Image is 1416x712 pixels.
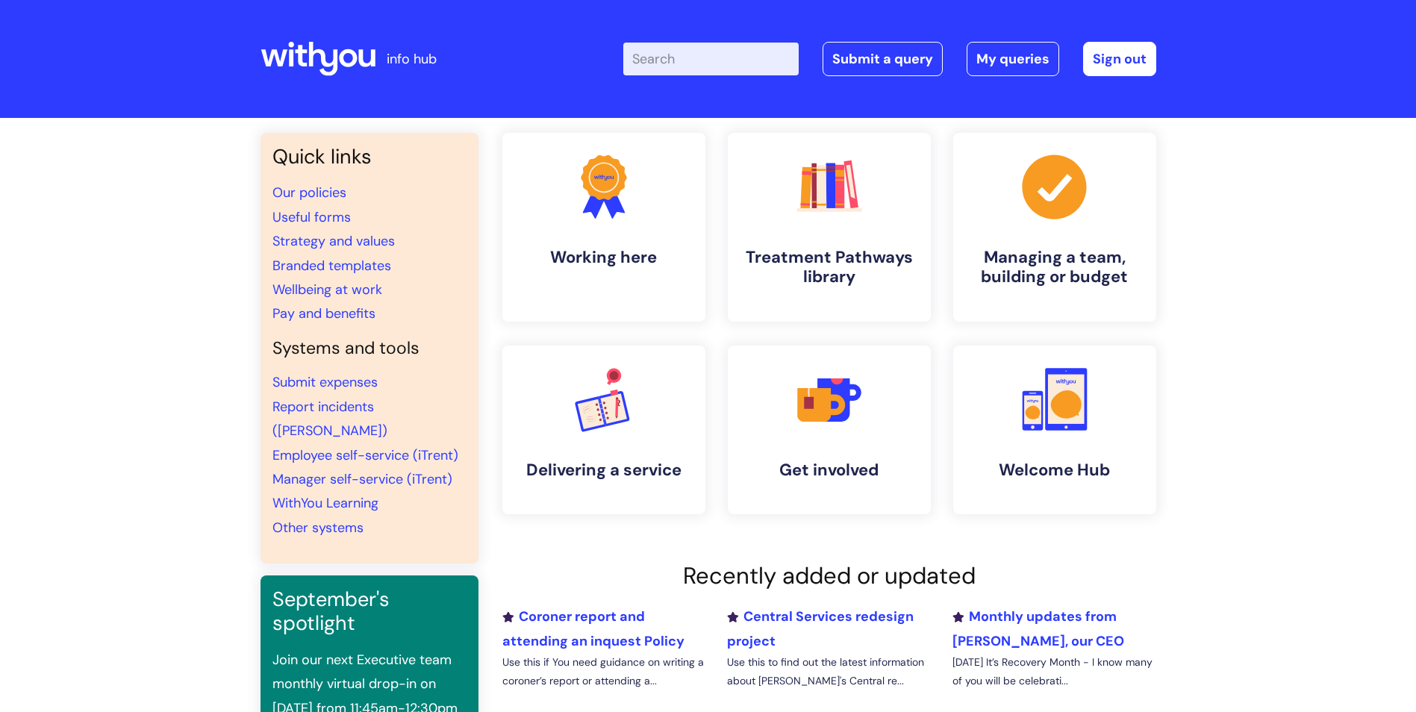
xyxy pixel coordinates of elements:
a: Monthly updates from [PERSON_NAME], our CEO [952,608,1124,649]
a: Strategy and values [272,232,395,250]
h2: Recently added or updated [502,562,1156,590]
a: Sign out [1083,42,1156,76]
h4: Get involved [740,460,919,480]
a: Manager self-service (iTrent) [272,470,452,488]
h3: Quick links [272,145,467,169]
a: Pay and benefits [272,305,375,322]
a: Our policies [272,184,346,202]
h3: September's spotlight [272,587,467,636]
a: My queries [967,42,1059,76]
a: Employee self-service (iTrent) [272,446,458,464]
a: Treatment Pathways library [728,133,931,322]
a: Coroner report and attending an inquest Policy [502,608,684,649]
a: Branded templates [272,257,391,275]
a: Welcome Hub [953,346,1156,514]
a: WithYou Learning [272,494,378,512]
p: Use this to find out the latest information about [PERSON_NAME]'s Central re... [727,653,930,690]
h4: Treatment Pathways library [740,248,919,287]
p: [DATE] It’s Recovery Month - I know many of you will be celebrati... [952,653,1155,690]
a: Other systems [272,519,364,537]
h4: Managing a team, building or budget [965,248,1144,287]
a: Delivering a service [502,346,705,514]
a: Wellbeing at work [272,281,382,299]
p: Use this if You need guidance on writing a coroner’s report or attending a... [502,653,705,690]
h4: Delivering a service [514,460,693,480]
a: Central Services redesign project [727,608,914,649]
a: Submit a query [823,42,943,76]
a: Get involved [728,346,931,514]
input: Search [623,43,799,75]
h4: Welcome Hub [965,460,1144,480]
a: Submit expenses [272,373,378,391]
a: Report incidents ([PERSON_NAME]) [272,398,387,440]
a: Working here [502,133,705,322]
h4: Working here [514,248,693,267]
p: info hub [387,47,437,71]
a: Managing a team, building or budget [953,133,1156,322]
a: Useful forms [272,208,351,226]
div: | - [623,42,1156,76]
h4: Systems and tools [272,338,467,359]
